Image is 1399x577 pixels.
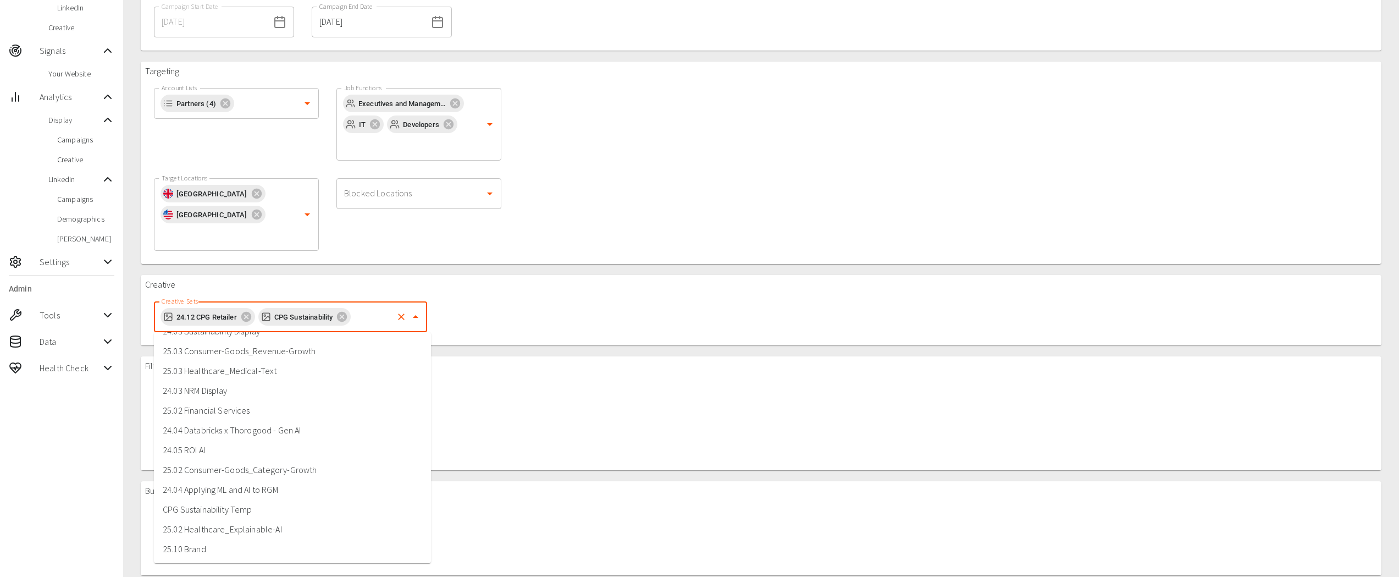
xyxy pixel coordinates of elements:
[48,68,114,79] span: Your Website
[57,154,114,165] span: Creative
[154,480,431,499] li: 24.04 Applying ML and AI to RGM
[300,96,315,111] button: Open
[40,335,101,348] span: Data
[161,308,255,326] div: 24.12 CPG Retailer
[48,22,114,33] span: Creative
[170,97,223,110] span: Partners (4)
[170,311,244,323] span: 24.12 CPG Retailer
[57,213,114,224] span: Demographics
[145,361,206,371] h3: Filter List Options
[163,210,173,219] img: us
[154,420,431,440] li: 24.04 Databricks x Thorogood - Gen AI
[145,279,175,290] h3: Creative
[408,309,423,325] button: Close
[154,499,431,519] li: CPG Sustainability Temp
[343,95,464,112] div: Executives and Management
[154,381,431,400] li: 24.03 NRM Display
[145,66,179,76] h3: Targeting
[396,118,446,131] span: Developers
[343,116,384,133] div: IT
[162,296,198,306] label: Creative Sets
[154,341,431,361] li: 25.03 Consumer-Goods_Revenue-Growth
[40,361,101,375] span: Health Check
[57,2,114,13] span: LinkedIn
[300,207,315,222] button: Open
[394,309,409,325] button: Clear
[57,194,114,205] span: Campaigns
[170,208,254,221] span: [GEOGRAPHIC_DATA]
[40,90,101,103] span: Analytics
[258,308,351,326] div: CPG Sustainability
[319,2,373,11] label: Campaign End Date
[344,83,382,92] label: Job Functions
[145,486,172,496] h3: Budget
[57,233,114,244] span: [PERSON_NAME]
[162,2,218,11] label: Campaign Start Date
[268,311,340,323] span: CPG Sustainability
[154,440,431,460] li: 24.05 ROI AI
[162,173,208,183] label: Target Locations
[352,118,372,131] span: IT
[154,539,431,559] li: 25.10 Brand
[154,460,431,480] li: 25.02 Consumer-Goods_Category-Growth
[161,206,266,223] div: [GEOGRAPHIC_DATA]
[170,188,254,200] span: [GEOGRAPHIC_DATA]
[40,255,101,268] span: Settings
[482,117,497,132] button: Open
[40,309,101,322] span: Tools
[48,174,101,185] span: LinkedIn
[57,134,114,145] span: Campaigns
[352,97,452,110] span: Executives and Management
[154,400,431,420] li: 25.02 Financial Services
[154,519,431,539] li: 25.02 Healthcare_Explainable-AI
[40,44,101,57] span: Signals
[387,116,457,133] div: Developers
[154,361,431,381] li: 25.03 Healthcare_Medical-Text
[161,185,266,202] div: [GEOGRAPHIC_DATA]
[482,186,497,201] button: Open
[163,189,173,199] img: gb
[161,95,234,112] div: Partners (4)
[48,114,101,125] span: Display
[312,7,427,37] input: Choose date, selected date is Oct 31, 2025
[162,83,197,92] label: Account Lists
